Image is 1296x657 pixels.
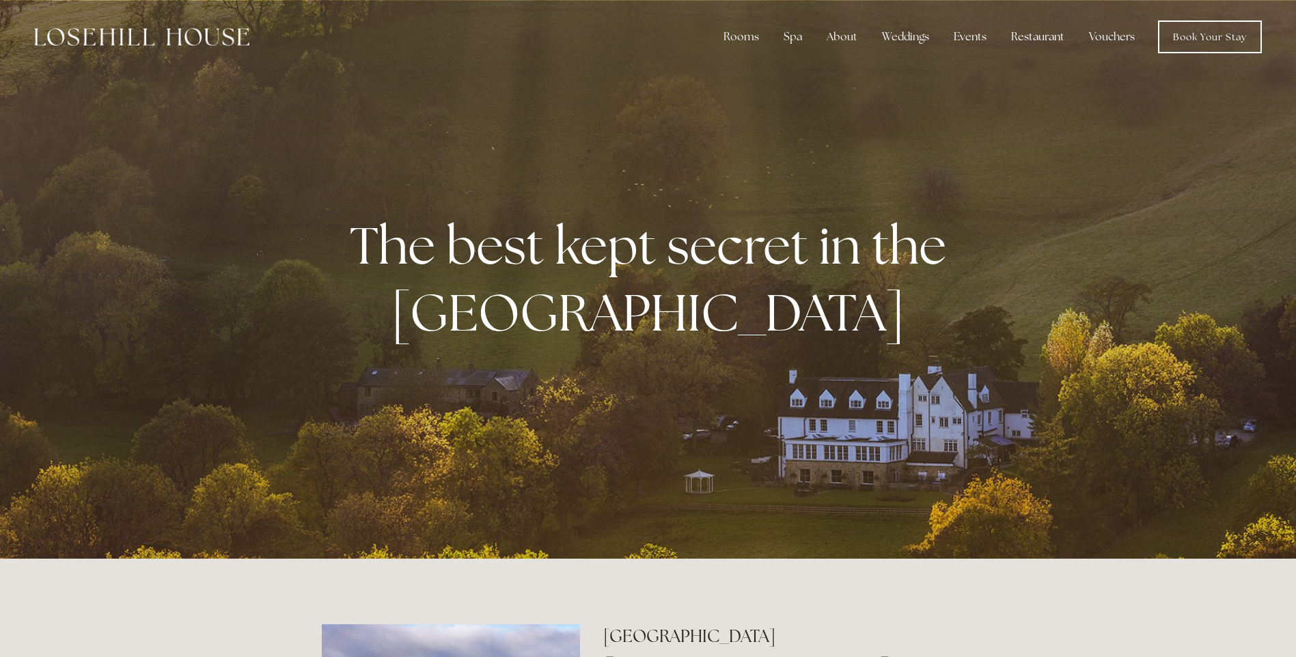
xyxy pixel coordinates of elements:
[943,23,997,51] div: Events
[1078,23,1146,51] a: Vouchers
[773,23,813,51] div: Spa
[713,23,770,51] div: Rooms
[816,23,868,51] div: About
[350,212,957,346] strong: The best kept secret in the [GEOGRAPHIC_DATA]
[34,28,249,46] img: Losehill House
[1000,23,1075,51] div: Restaurant
[871,23,940,51] div: Weddings
[1158,20,1262,53] a: Book Your Stay
[603,624,974,648] h2: [GEOGRAPHIC_DATA]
